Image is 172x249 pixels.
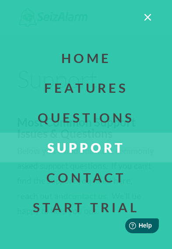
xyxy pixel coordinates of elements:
iframe: Help widget launcher [94,215,162,239]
